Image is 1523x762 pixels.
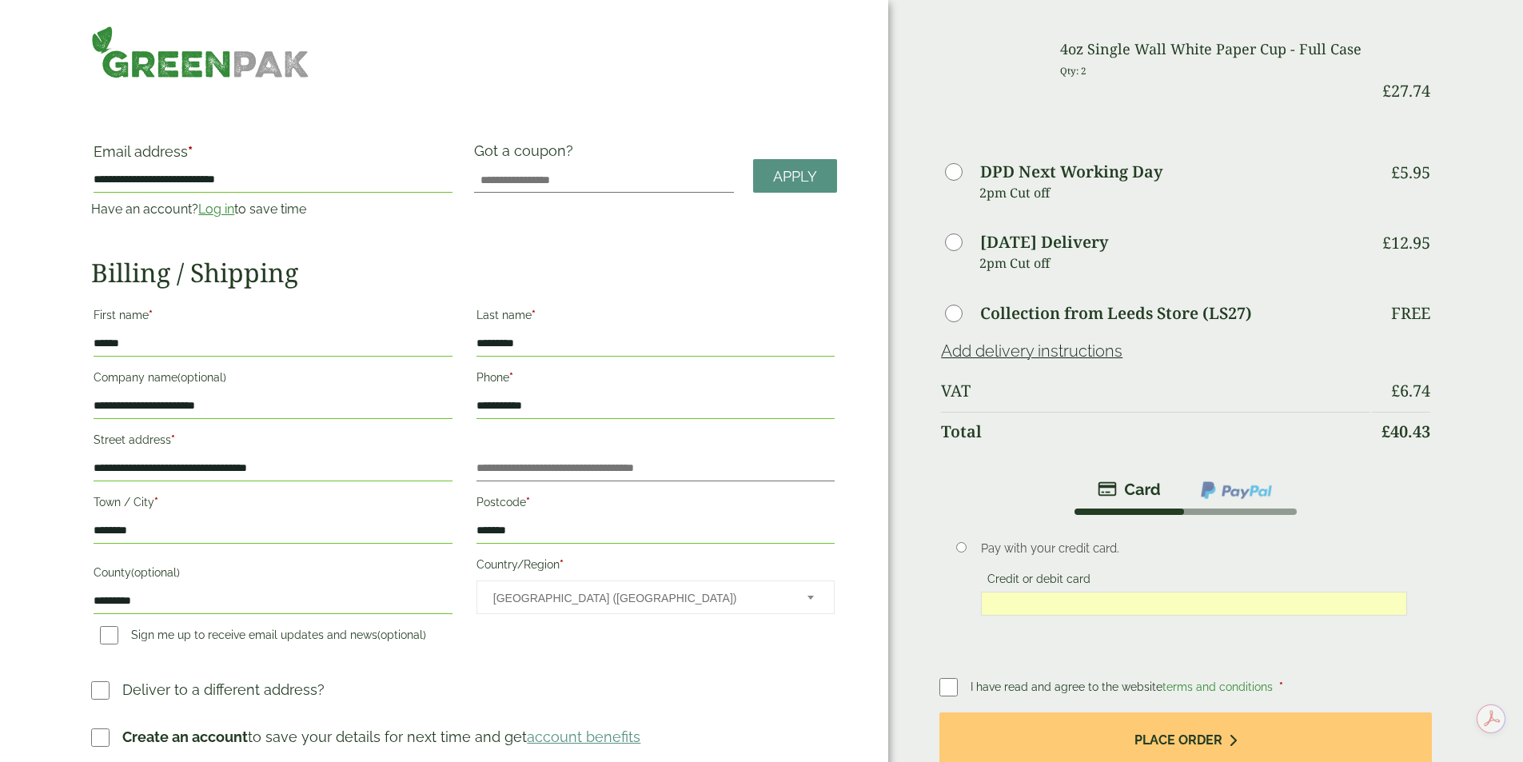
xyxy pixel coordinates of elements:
[122,726,640,748] p: to save your details for next time and get
[94,628,433,646] label: Sign me up to receive email updates and news
[476,304,835,331] label: Last name
[1391,380,1400,401] span: £
[1279,680,1283,693] abbr: required
[94,366,452,393] label: Company name
[94,429,452,456] label: Street address
[122,728,248,745] strong: Create an account
[1391,162,1430,183] bdi: 5.95
[476,580,835,614] span: Country/Region
[1382,232,1391,253] span: £
[177,371,226,384] span: (optional)
[941,412,1370,451] th: Total
[377,628,426,641] span: (optional)
[941,341,1122,361] a: Add delivery instructions
[532,309,536,321] abbr: required
[149,309,153,321] abbr: required
[1382,232,1430,253] bdi: 12.95
[986,596,1402,611] iframe: Secure card payment input frame
[91,257,837,288] h2: Billing / Shipping
[526,496,530,509] abbr: required
[493,581,786,615] span: United Kingdom (UK)
[91,26,309,78] img: GreenPak Supplies
[94,491,452,518] label: Town / City
[1162,680,1273,693] a: terms and conditions
[971,680,1276,693] span: I have read and agree to the website
[527,728,640,745] a: account benefits
[980,234,1108,250] label: [DATE] Delivery
[979,181,1370,205] p: 2pm Cut off
[979,251,1370,275] p: 2pm Cut off
[131,566,180,579] span: (optional)
[1382,80,1430,102] bdi: 27.74
[981,572,1097,590] label: Credit or debit card
[1199,480,1274,501] img: ppcp-gateway.png
[1381,421,1390,442] span: £
[1381,421,1430,442] bdi: 40.43
[476,491,835,518] label: Postcode
[198,201,234,217] a: Log in
[941,372,1370,410] th: VAT
[1382,80,1391,102] span: £
[981,540,1407,557] p: Pay with your credit card.
[100,626,118,644] input: Sign me up to receive email updates and news(optional)
[476,553,835,580] label: Country/Region
[1391,162,1400,183] span: £
[1060,41,1370,58] h3: 4oz Single Wall White Paper Cup - Full Case
[1060,65,1086,77] small: Qty: 2
[94,561,452,588] label: County
[476,366,835,393] label: Phone
[154,496,158,509] abbr: required
[773,168,817,186] span: Apply
[753,159,837,193] a: Apply
[94,145,452,167] label: Email address
[980,164,1162,180] label: DPD Next Working Day
[94,304,452,331] label: First name
[171,433,175,446] abbr: required
[91,200,454,219] p: Have an account? to save time
[122,679,325,700] p: Deliver to a different address?
[1391,304,1430,323] p: Free
[474,142,580,167] label: Got a coupon?
[980,305,1252,321] label: Collection from Leeds Store (LS27)
[560,558,564,571] abbr: required
[188,143,193,160] abbr: required
[509,371,513,384] abbr: required
[941,41,1041,141] img: 4oz Single Wall White Paper Cup-Full Case of-0
[1098,480,1161,499] img: stripe.png
[1391,380,1430,401] bdi: 6.74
